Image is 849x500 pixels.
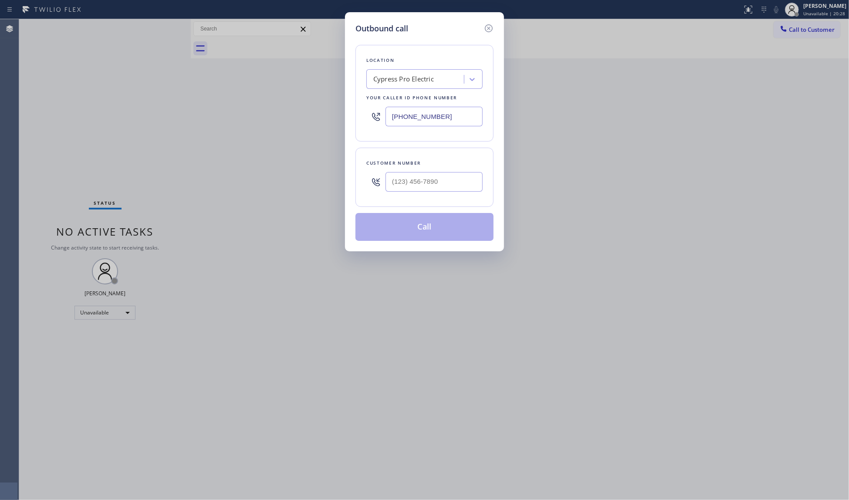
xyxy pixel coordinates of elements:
div: Location [366,56,483,65]
button: Call [355,213,494,241]
input: (123) 456-7890 [386,172,483,192]
input: (123) 456-7890 [386,107,483,126]
div: Customer number [366,159,483,168]
div: Your caller id phone number [366,93,483,102]
h5: Outbound call [355,23,408,34]
div: Cypress Pro Electric [373,74,434,84]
